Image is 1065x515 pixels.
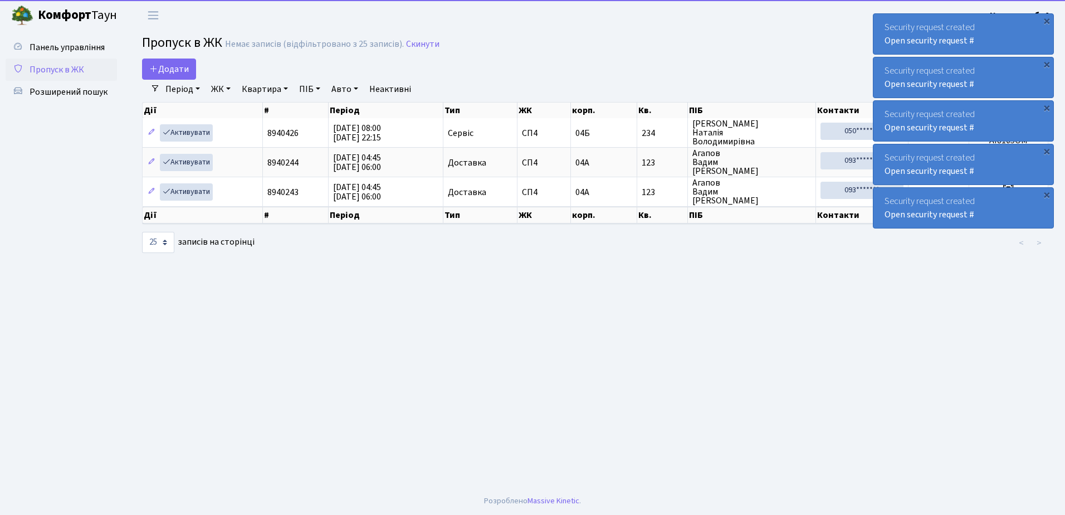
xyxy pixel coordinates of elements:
[142,59,196,80] a: Додати
[571,207,637,224] th: корп.
[263,103,329,118] th: #
[207,80,235,99] a: ЖК
[688,103,816,118] th: ПІБ
[1041,15,1052,26] div: ×
[522,158,566,167] span: СП4
[161,80,204,99] a: Період
[225,39,404,50] div: Немає записів (відфільтровано з 25 записів).
[1041,102,1052,113] div: ×
[873,57,1053,98] div: Security request created
[267,127,299,139] span: 8940426
[637,207,688,224] th: Кв.
[263,207,329,224] th: #
[692,119,811,146] span: [PERSON_NAME] Наталія Володимирівна
[575,157,589,169] span: 04А
[571,103,637,118] th: корп.
[692,149,811,176] span: Агапов Вадим [PERSON_NAME]
[160,124,213,142] a: Активувати
[575,186,589,198] span: 04А
[448,129,473,138] span: Сервіс
[143,207,263,224] th: Дії
[160,154,213,171] a: Активувати
[448,158,486,167] span: Доставка
[406,39,439,50] a: Скинути
[873,188,1053,228] div: Security request created
[517,103,571,118] th: ЖК
[11,4,33,27] img: logo.png
[1041,189,1052,200] div: ×
[160,183,213,201] a: Активувати
[484,495,581,507] div: Розроблено .
[30,64,84,76] span: Пропуск в ЖК
[527,495,579,507] a: Massive Kinetic
[885,165,974,177] a: Open security request #
[873,14,1053,54] div: Security request created
[30,86,108,98] span: Розширений пошук
[873,101,1053,141] div: Security request created
[365,80,416,99] a: Неактивні
[885,122,974,134] a: Open security request #
[333,152,381,173] span: [DATE] 04:45 [DATE] 06:00
[6,36,117,59] a: Панель управління
[522,188,566,197] span: СП4
[329,207,443,224] th: Період
[448,188,486,197] span: Доставка
[873,144,1053,184] div: Security request created
[1041,145,1052,157] div: ×
[692,178,811,205] span: Агапов Вадим [PERSON_NAME]
[267,157,299,169] span: 8940244
[443,207,517,224] th: Тип
[143,103,263,118] th: Дії
[637,103,688,118] th: Кв.
[642,158,683,167] span: 123
[237,80,292,99] a: Квартира
[142,232,255,253] label: записів на сторінці
[142,232,174,253] select: записів на сторінці
[443,103,517,118] th: Тип
[575,127,590,139] span: 04Б
[688,207,816,224] th: ПІБ
[38,6,117,25] span: Таун
[333,181,381,203] span: [DATE] 04:45 [DATE] 06:00
[885,35,974,47] a: Open security request #
[6,81,117,103] a: Розширений пошук
[142,33,222,52] span: Пропуск в ЖК
[329,103,443,118] th: Період
[30,41,105,54] span: Панель управління
[139,6,167,25] button: Переключити навігацію
[6,59,117,81] a: Пропуск в ЖК
[885,208,974,221] a: Open security request #
[517,207,571,224] th: ЖК
[327,80,363,99] a: Авто
[816,103,908,118] th: Контакти
[885,78,974,90] a: Open security request #
[267,186,299,198] span: 8940243
[38,6,91,24] b: Комфорт
[522,129,566,138] span: СП4
[333,122,381,144] span: [DATE] 08:00 [DATE] 22:15
[295,80,325,99] a: ПІБ
[990,9,1052,22] a: Консьєрж б. 4.
[149,63,189,75] span: Додати
[642,129,683,138] span: 234
[816,207,908,224] th: Контакти
[642,188,683,197] span: 123
[1041,59,1052,70] div: ×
